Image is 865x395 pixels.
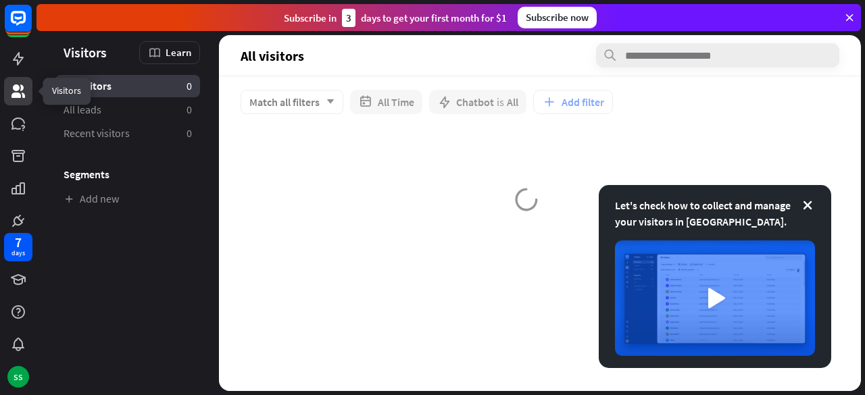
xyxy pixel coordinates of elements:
span: All visitors [241,48,304,63]
div: 7 [15,236,22,248]
img: image [615,240,815,356]
aside: 0 [187,103,192,117]
h3: Segments [55,167,200,181]
a: Recent visitors 0 [55,122,200,144]
span: All visitors [64,79,112,93]
div: Subscribe now [518,7,597,28]
span: Recent visitors [64,126,130,140]
div: SS [7,366,29,388]
div: days [11,248,25,258]
a: Add new [55,188,200,210]
span: All leads [64,103,101,117]
div: 3 [342,9,355,27]
a: All leads 0 [55,99,200,121]
button: Open LiveChat chat widget [11,5,51,46]
aside: 0 [187,126,192,140]
div: Let's check how to collect and manage your visitors in [GEOGRAPHIC_DATA]. [615,197,815,230]
span: Visitors [64,45,107,60]
div: Subscribe in days to get your first month for $1 [284,9,507,27]
span: Learn [166,46,191,59]
aside: 0 [187,79,192,93]
a: 7 days [4,233,32,261]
